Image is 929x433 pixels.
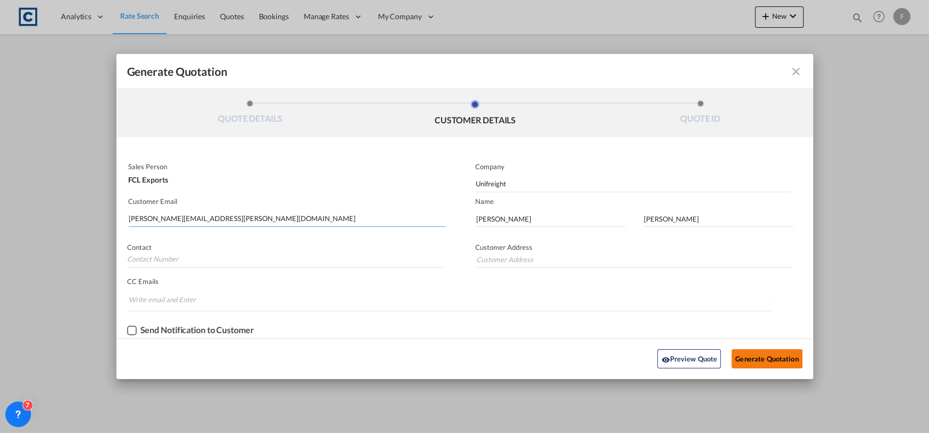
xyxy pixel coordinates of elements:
[363,100,588,129] li: CUSTOMER DETAILS
[127,290,771,311] md-chips-wrap: Chips container. Enter the text area, then type text, and press enter to add a chip.
[127,65,227,78] span: Generate Quotation
[475,197,813,206] p: Name
[127,277,771,286] p: CC Emails
[475,243,532,251] span: Customer Address
[128,162,443,171] p: Sales Person
[657,349,721,368] button: icon-eyePreview Quote
[588,100,813,129] li: QUOTE ID
[127,243,444,251] p: Contact
[138,100,363,129] li: QUOTE DETAILS
[127,251,444,267] input: Contact Number
[128,197,446,206] p: Customer Email
[129,291,209,308] input: Chips input.
[475,211,626,227] input: First Name
[731,349,802,368] button: Generate Quotation
[140,325,254,335] div: Send Notification to Customer
[475,162,791,171] p: Company
[116,54,813,379] md-dialog: Generate QuotationQUOTE ...
[790,65,802,78] md-icon: icon-close fg-AAA8AD cursor m-0
[661,356,670,364] md-icon: icon-eye
[129,211,446,227] input: Search by Customer Name/Email Id/Company
[475,251,793,267] input: Customer Address
[127,325,254,336] md-checkbox: Checkbox No Ink
[643,211,793,227] input: Last Name
[476,176,791,192] input: Company Name
[128,171,443,184] div: FCL Exports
